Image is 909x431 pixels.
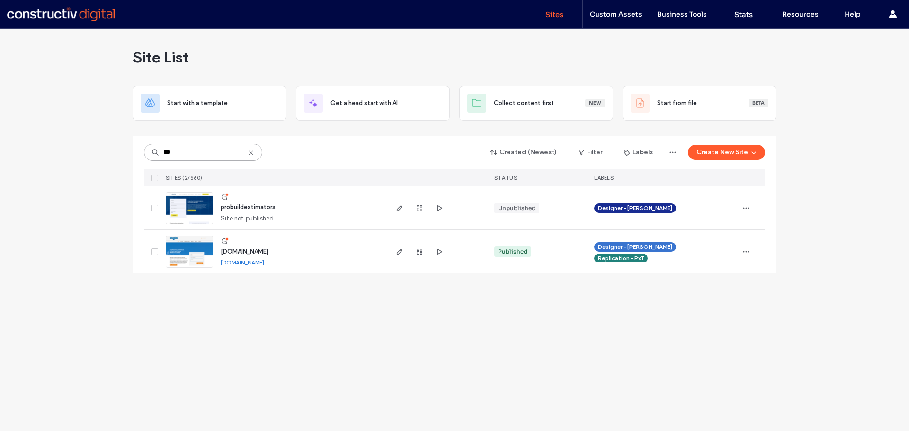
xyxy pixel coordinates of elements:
[615,145,661,160] button: Labels
[221,248,268,255] span: [DOMAIN_NAME]
[498,204,535,212] div: Unpublished
[749,99,768,107] div: Beta
[657,10,707,18] label: Business Tools
[21,7,41,15] span: Help
[221,259,264,266] a: [DOMAIN_NAME]
[167,98,228,108] span: Start with a template
[296,86,450,121] div: Get a head start with AI
[734,10,753,19] label: Stats
[590,10,642,18] label: Custom Assets
[482,145,565,160] button: Created (Newest)
[221,214,274,223] span: Site not published
[498,247,527,256] div: Published
[569,145,612,160] button: Filter
[221,203,276,211] span: probuildestimators
[688,145,765,160] button: Create New Site
[459,86,613,121] div: Collect content firstNew
[585,99,605,107] div: New
[845,10,861,18] label: Help
[657,98,697,108] span: Start from file
[598,243,672,251] span: Designer - [PERSON_NAME]
[623,86,776,121] div: Start from fileBeta
[598,204,672,212] span: Designer - [PERSON_NAME]
[133,86,286,121] div: Start with a template
[545,10,563,19] label: Sites
[494,175,517,181] span: STATUS
[221,203,276,211] a: probuildestimators
[166,175,203,181] span: SITES (2/560)
[133,48,189,67] span: Site List
[221,247,268,255] a: [DOMAIN_NAME]
[782,10,819,18] label: Resources
[594,175,614,181] span: LABELS
[494,98,554,108] span: Collect content first
[598,254,644,263] span: Replication - PxT
[330,98,398,108] span: Get a head start with AI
